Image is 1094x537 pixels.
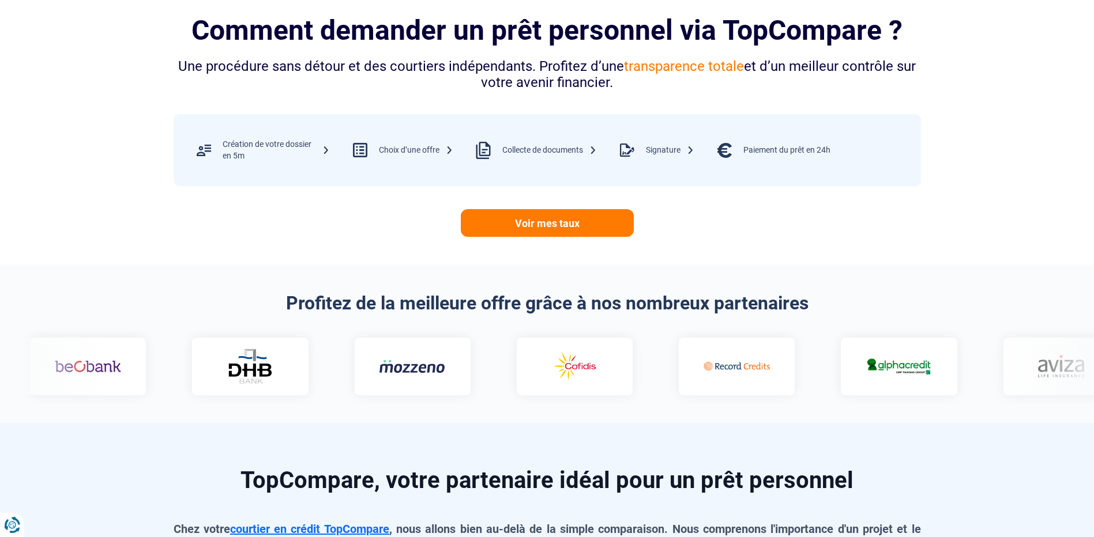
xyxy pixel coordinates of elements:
[230,522,389,536] a: courtier en crédit TopCompare
[174,14,921,46] h2: Comment demander un prêt personnel via TopCompare ?
[865,356,931,376] img: Alphacredit
[540,350,607,383] img: Cofidis
[54,350,121,383] img: Beobank
[461,209,634,237] a: Voir mes taux
[174,292,921,314] h2: Profitez de la meilleure offre grâce à nos nombreux partenaires
[174,58,921,92] div: Une procédure sans détour et des courtiers indépendants. Profitez d’une et d’un meilleur contrôle...
[502,145,597,156] div: Collecte de documents
[703,350,769,383] img: Record credits
[226,349,272,384] img: DHB Bank
[646,145,694,156] div: Signature
[743,145,830,156] div: Paiement du prêt en 24h
[378,359,445,373] img: Mozzeno
[174,469,921,492] h2: TopCompare, votre partenaire idéal pour un prêt personnel
[624,58,744,74] span: transparence totale
[223,139,330,161] div: Création de votre dossier en 5m
[379,145,453,156] div: Choix d’une offre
